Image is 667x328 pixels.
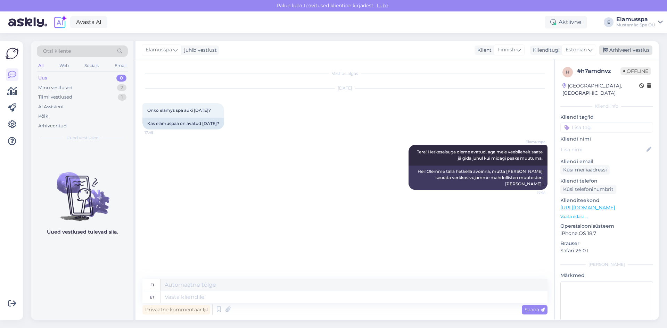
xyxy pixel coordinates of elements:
span: 17:55 [519,190,545,195]
p: Kliendi telefon [560,177,653,185]
p: Kliendi tag'id [560,113,653,121]
div: Tiimi vestlused [38,94,72,101]
span: Finnish [497,46,515,54]
div: Vestlus algas [142,70,547,77]
div: All [37,61,45,70]
span: Luba [374,2,390,9]
span: Saada [525,306,545,313]
span: Elamusspa [146,46,172,54]
div: 0 [116,75,126,82]
div: Küsi meiliaadressi [560,165,610,175]
span: Tere! Hetkeseisuga oleme avatud, aga meie veebilehelt saate jälgida juhul kui midagi peaks muutuma. [417,149,544,161]
div: juhib vestlust [181,47,217,54]
p: Safari 26.0.1 [560,247,653,254]
span: Otsi kliente [43,48,71,55]
div: Hei! Olemme tällä hetkellä avoinna, mutta [PERSON_NAME] seurata verkkosivujamme mahdollisten muut... [409,166,547,190]
div: Minu vestlused [38,84,73,91]
div: [GEOGRAPHIC_DATA], [GEOGRAPHIC_DATA] [562,82,639,97]
a: [URL][DOMAIN_NAME] [560,204,615,211]
div: [PERSON_NAME] [560,261,653,268]
div: Kliendi info [560,103,653,109]
span: Uued vestlused [66,135,99,141]
div: # h7amdnvz [577,67,620,75]
a: ElamusspaMustamäe Spa OÜ [616,17,663,28]
p: Uued vestlused tulevad siia. [47,228,118,236]
div: [DATE] [142,85,547,91]
div: Privaatne kommentaar [142,305,210,314]
p: iPhone OS 18.7 [560,230,653,237]
div: Socials [83,61,100,70]
p: Klienditeekond [560,197,653,204]
div: Küsi telefoninumbrit [560,185,616,194]
div: Mustamäe Spa OÜ [616,22,655,28]
span: h [566,69,569,75]
div: Kas elamuspaa on avatud [DATE]? [142,118,224,129]
div: E [604,17,614,27]
div: Uus [38,75,47,82]
span: Elamusspa [519,139,545,144]
p: Märkmed [560,272,653,279]
div: Arhiveeritud [38,123,67,129]
p: Operatsioonisüsteem [560,222,653,230]
div: Web [58,61,70,70]
p: Vaata edasi ... [560,213,653,220]
div: Aktiivne [545,16,587,28]
span: Onko elämys spa auki [DATE]? [147,108,211,113]
img: Askly Logo [6,47,19,60]
div: Arhiveeri vestlus [599,45,652,55]
div: Email [113,61,128,70]
img: No chats [31,160,133,222]
input: Lisa nimi [561,146,645,153]
div: fi [150,279,154,291]
span: 17:48 [145,130,171,135]
div: Klient [475,47,492,54]
div: Kõik [38,113,48,120]
div: 1 [118,94,126,101]
p: Kliendi nimi [560,135,653,143]
div: et [150,291,154,303]
img: explore-ai [53,15,67,30]
span: Offline [620,67,651,75]
a: Avasta AI [70,16,107,28]
input: Lisa tag [560,122,653,133]
div: Elamusspa [616,17,655,22]
span: Estonian [566,46,587,54]
div: Klienditugi [530,47,560,54]
div: AI Assistent [38,103,64,110]
p: Kliendi email [560,158,653,165]
div: 2 [117,84,126,91]
p: Brauser [560,240,653,247]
